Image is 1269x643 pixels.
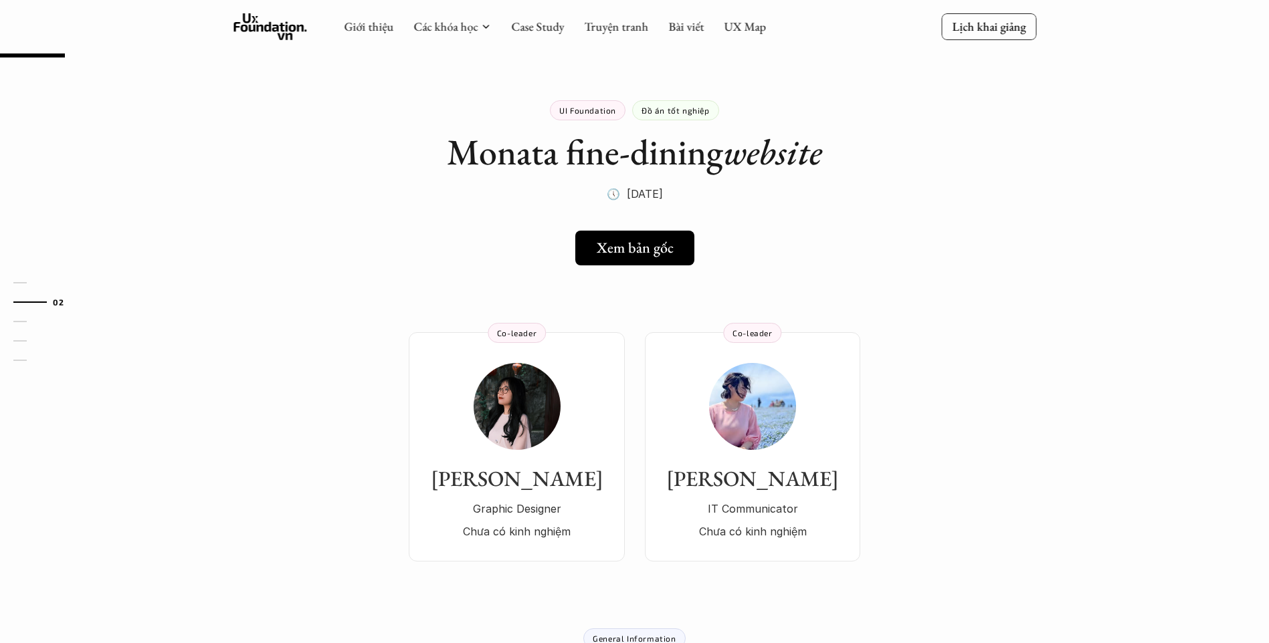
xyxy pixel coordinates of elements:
a: [PERSON_NAME]IT CommunicatorChưa có kinh nghiệmCo-leader [645,332,860,561]
p: Đồ án tốt nghiệp [642,106,710,115]
p: Graphic Designer [422,499,611,519]
p: UI Foundation [559,106,616,115]
a: Giới thiệu [344,19,393,34]
em: website [723,128,822,175]
a: Bài viết [668,19,704,34]
p: Co-leader [733,328,772,338]
p: Co-leader [497,328,536,338]
p: Chưa có kinh nghiệm [658,521,847,541]
h5: Xem bản gốc [597,239,674,257]
p: IT Communicator [658,499,847,519]
a: UX Map [724,19,766,34]
a: Lịch khai giảng [941,13,1036,39]
a: Truyện tranh [584,19,648,34]
p: Chưa có kinh nghiệm [422,521,611,541]
a: [PERSON_NAME]Graphic DesignerChưa có kinh nghiệmCo-leader [409,332,625,561]
a: Xem bản gốc [575,231,694,265]
h1: Monata fine-dining [447,130,822,174]
a: 02 [13,294,77,310]
p: 🕔 [DATE] [607,184,663,204]
p: Lịch khai giảng [952,19,1026,34]
a: Case Study [511,19,564,34]
h3: [PERSON_NAME] [422,466,611,491]
p: General Information [593,634,676,643]
strong: 02 [53,297,64,307]
a: Các khóa học [413,19,478,34]
h3: [PERSON_NAME] [658,466,847,491]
